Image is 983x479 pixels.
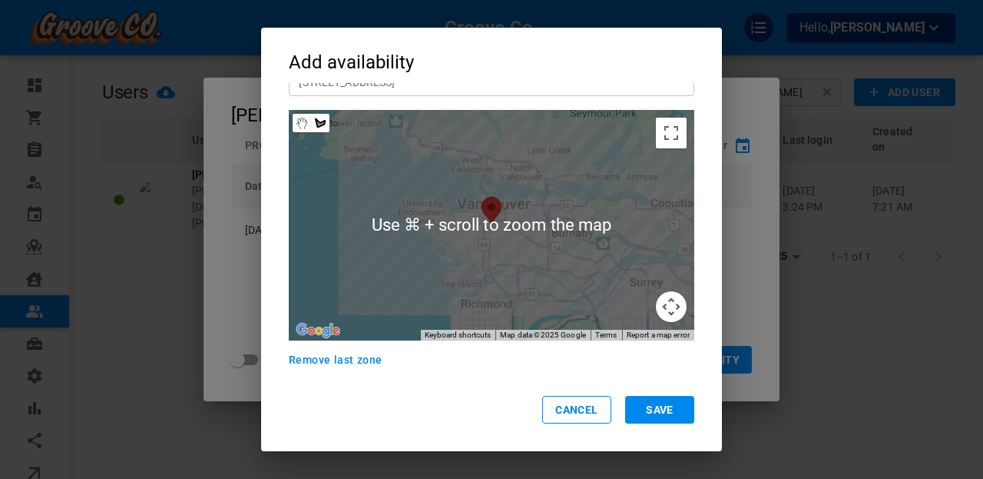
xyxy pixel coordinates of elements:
button: Keyboard shortcuts [425,330,491,341]
span: Map data ©2025 Google [500,331,586,339]
a: Terms [595,331,617,339]
a: Open this area in Google Maps (opens a new window) [293,321,343,341]
span: Remove last zone [289,351,382,369]
h2: Add availability [261,28,722,83]
button: Map camera controls [656,291,687,322]
button: Remove last zone [289,354,382,365]
button: Draw a shape [311,114,329,132]
button: Cancel [542,396,611,424]
button: Save [625,396,694,424]
img: Google [293,321,343,341]
button: Stop drawing [293,114,311,132]
a: Report a map error [627,331,690,339]
button: Toggle fullscreen view [656,118,687,148]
